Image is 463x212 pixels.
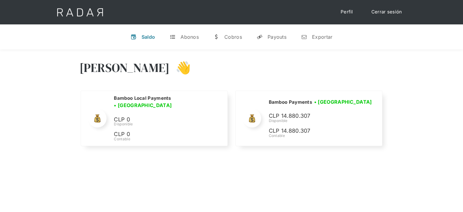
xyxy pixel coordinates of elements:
h3: • [GEOGRAPHIC_DATA] [114,102,172,109]
a: Perfil [335,6,359,18]
div: Payouts [268,34,286,40]
h3: • [GEOGRAPHIC_DATA] [314,98,372,106]
h3: [PERSON_NAME] [79,60,170,75]
div: v [131,34,137,40]
p: CLP 14.880.307 [268,127,360,135]
div: w [213,34,219,40]
div: Saldo [142,34,155,40]
div: Contable [268,133,374,138]
div: Exportar [312,34,332,40]
h2: Bamboo Local Payments [114,95,171,101]
p: CLP 0 [114,115,205,124]
div: y [257,34,263,40]
h2: Bamboo Payments [268,99,312,105]
div: t [170,34,176,40]
div: Contable [114,136,220,142]
a: Cerrar sesión [365,6,408,18]
h3: 👋 [170,60,191,75]
div: n [301,34,307,40]
p: CLP 0 [114,130,205,139]
p: CLP 14.880.307 [268,112,360,120]
div: Abonos [181,34,199,40]
div: Disponible [268,118,374,124]
div: Disponible [114,121,220,127]
div: Cobros [224,34,242,40]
